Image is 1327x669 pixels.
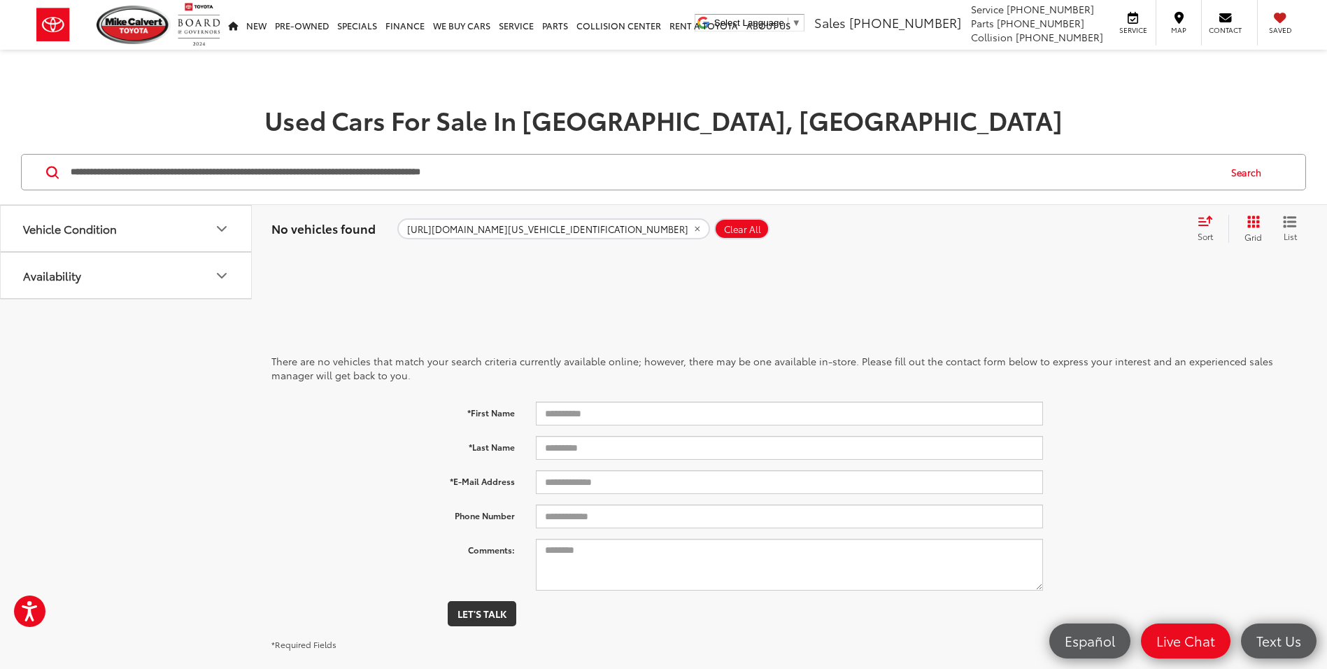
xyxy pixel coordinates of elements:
[261,402,525,419] label: *First Name
[1,253,253,298] button: AvailabilityAvailability
[1244,231,1262,243] span: Grid
[1283,230,1297,242] span: List
[1058,632,1122,649] span: Español
[1117,25,1149,35] span: Service
[1272,215,1307,243] button: List View
[271,220,376,237] span: No vehicles found
[792,17,801,28] span: ▼
[271,354,1307,382] p: There are no vehicles that match your search criteria currently available online; however, there ...
[849,13,961,31] span: [PHONE_NUMBER]
[1007,2,1094,16] span: [PHONE_NUMBER]
[397,218,710,239] button: remove https://www.mikecalverttoyota.com/used-Houston-2025-Toyota-RAV4+Hybrid-XLE+Premium-2T3B6RF...
[1209,25,1242,35] span: Contact
[261,436,525,453] label: *Last Name
[1149,632,1222,649] span: Live Chat
[1163,25,1194,35] span: Map
[69,155,1218,189] input: Search by Make, Model, or Keyword
[97,6,171,44] img: Mike Calvert Toyota
[1141,624,1230,659] a: Live Chat
[971,16,994,30] span: Parts
[1191,215,1228,243] button: Select sort value
[213,267,230,284] div: Availability
[814,13,846,31] span: Sales
[971,2,1004,16] span: Service
[997,16,1084,30] span: [PHONE_NUMBER]
[1,206,253,251] button: Vehicle ConditionVehicle Condition
[1049,624,1130,659] a: Español
[1198,230,1213,242] span: Sort
[448,601,516,626] button: Let's Talk
[261,505,525,522] label: Phone Number
[271,638,336,650] small: *Required Fields
[23,222,117,235] div: Vehicle Condition
[1249,632,1308,649] span: Text Us
[971,30,1013,44] span: Collision
[1228,215,1272,243] button: Grid View
[261,539,525,556] label: Comments:
[1265,25,1296,35] span: Saved
[714,218,769,239] button: Clear All
[213,220,230,237] div: Vehicle Condition
[724,224,761,235] span: Clear All
[23,269,81,282] div: Availability
[1241,624,1317,659] a: Text Us
[1218,155,1282,190] button: Search
[261,470,525,488] label: *E-Mail Address
[1016,30,1103,44] span: [PHONE_NUMBER]
[407,224,688,235] span: [URL][DOMAIN_NAME][US_VEHICLE_IDENTIFICATION_NUMBER]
